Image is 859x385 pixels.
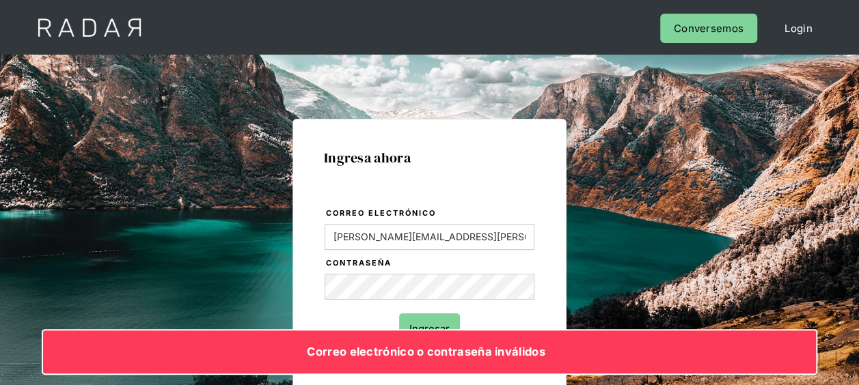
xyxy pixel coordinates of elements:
[399,313,460,344] input: Ingresar
[771,14,826,43] a: Login
[43,342,809,362] div: Correo electrónico o contraseña inválidos
[324,150,535,165] h1: Ingresa ahora
[324,206,535,373] form: Login Form
[325,224,534,250] input: bruce@wayne.com
[326,207,534,220] label: Correo electrónico
[660,14,757,43] a: Conversemos
[326,257,534,270] label: Contraseña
